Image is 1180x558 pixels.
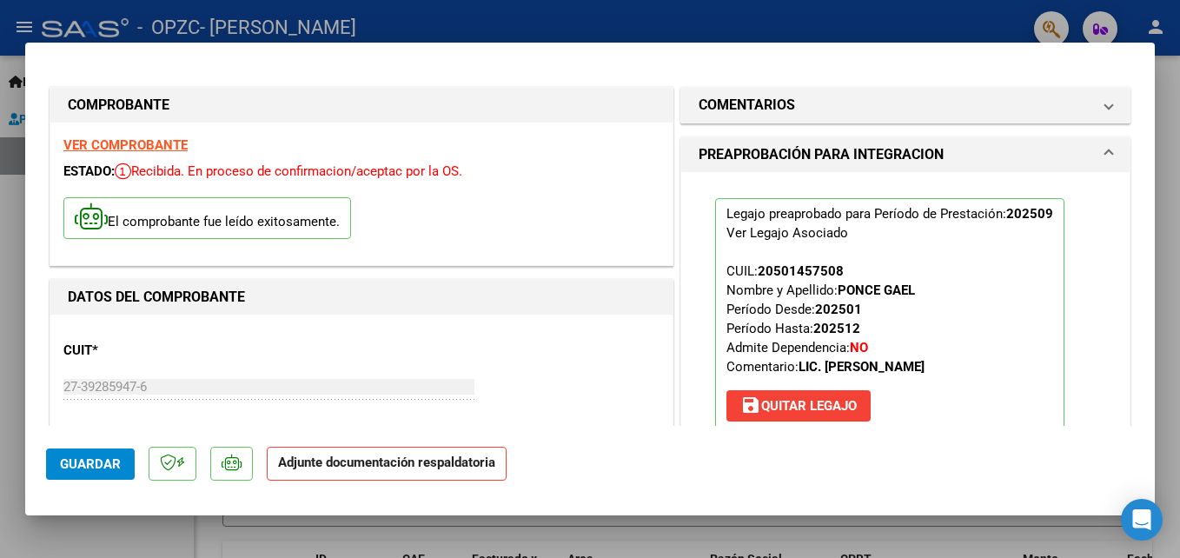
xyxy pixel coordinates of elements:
span: CUIL: Nombre y Apellido: Período Desde: Período Hasta: Admite Dependencia: [726,263,925,375]
button: Guardar [46,448,135,480]
strong: LIC. [PERSON_NAME] [799,359,925,375]
mat-expansion-panel-header: PREAPROBACIÓN PARA INTEGRACION [681,137,1130,172]
p: El comprobante fue leído exitosamente. [63,197,351,240]
a: VER COMPROBANTE [63,137,188,153]
p: CUIT [63,341,242,361]
div: 20501457508 [758,262,844,281]
div: PREAPROBACIÓN PARA INTEGRACION [681,172,1130,469]
h1: PREAPROBACIÓN PARA INTEGRACION [699,144,944,165]
div: Open Intercom Messenger [1121,499,1163,541]
span: ESTADO: [63,163,115,179]
button: Quitar Legajo [726,390,871,422]
strong: Adjunte documentación respaldatoria [278,455,495,470]
strong: 202512 [813,321,860,336]
strong: NO [850,340,868,355]
div: Ver Legajo Asociado [726,223,848,242]
mat-expansion-panel-header: COMENTARIOS [681,88,1130,123]
strong: 202501 [815,302,862,317]
span: Recibida. En proceso de confirmacion/aceptac por la OS. [115,163,462,179]
span: Comentario: [726,359,925,375]
strong: PONCE GAEL [838,282,915,298]
strong: 202509 [1006,206,1053,222]
span: Quitar Legajo [740,398,857,414]
span: Guardar [60,456,121,472]
strong: DATOS DEL COMPROBANTE [68,289,245,305]
strong: COMPROBANTE [68,96,169,113]
mat-icon: save [740,395,761,415]
p: Legajo preaprobado para Período de Prestación: [715,198,1064,429]
h1: COMENTARIOS [699,95,795,116]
